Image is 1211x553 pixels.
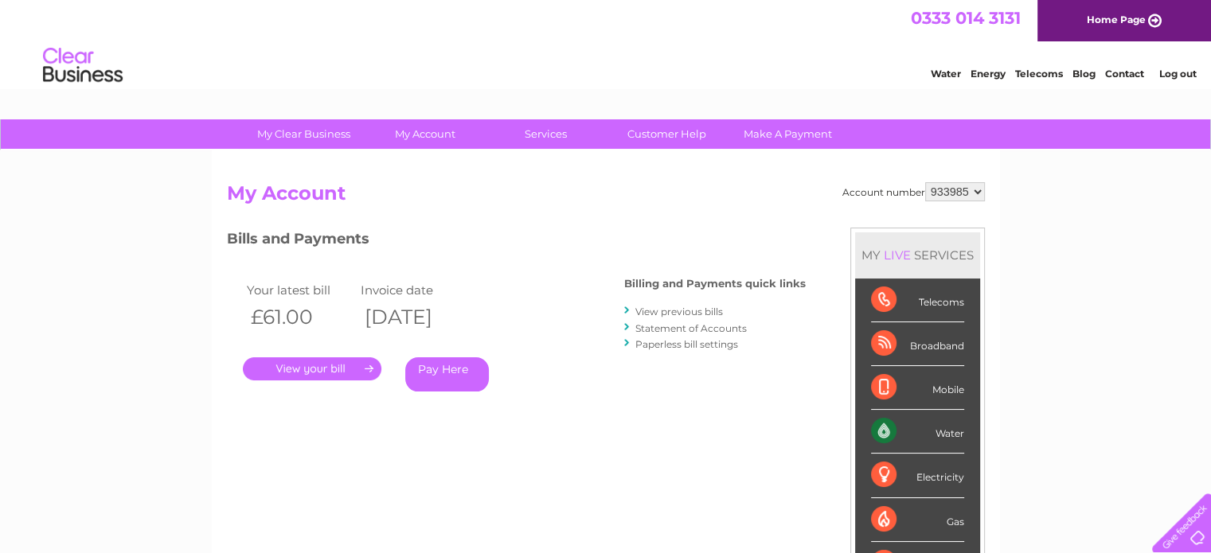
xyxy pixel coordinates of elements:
a: . [243,357,381,380]
div: Electricity [871,454,964,497]
div: MY SERVICES [855,232,980,278]
a: My Account [359,119,490,149]
th: [DATE] [357,301,471,333]
h2: My Account [227,182,985,212]
td: Invoice date [357,279,471,301]
div: Clear Business is a trading name of Verastar Limited (registered in [GEOGRAPHIC_DATA] No. 3667643... [230,9,982,77]
div: Telecoms [871,278,964,322]
h4: Billing and Payments quick links [624,278,806,290]
div: Gas [871,498,964,542]
a: Energy [971,68,1006,80]
a: Paperless bill settings [635,338,738,350]
a: My Clear Business [238,119,369,149]
a: Statement of Accounts [635,322,747,334]
a: Pay Here [405,357,489,391]
a: Customer Help [601,119,732,149]
th: £61.00 [243,301,357,333]
a: Telecoms [1015,68,1063,80]
a: Contact [1105,68,1144,80]
a: Services [480,119,611,149]
a: View previous bills [635,306,723,317]
div: Mobile [871,366,964,410]
div: LIVE [881,247,914,263]
a: Log out [1158,68,1196,80]
td: Your latest bill [243,279,357,301]
div: Broadband [871,322,964,366]
a: Blog [1072,68,1096,80]
img: logo.png [42,41,123,90]
div: Water [871,410,964,454]
a: Water [931,68,961,80]
a: Make A Payment [722,119,854,149]
a: 0333 014 3131 [911,8,1021,28]
div: Account number [842,182,985,201]
h3: Bills and Payments [227,228,806,255]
